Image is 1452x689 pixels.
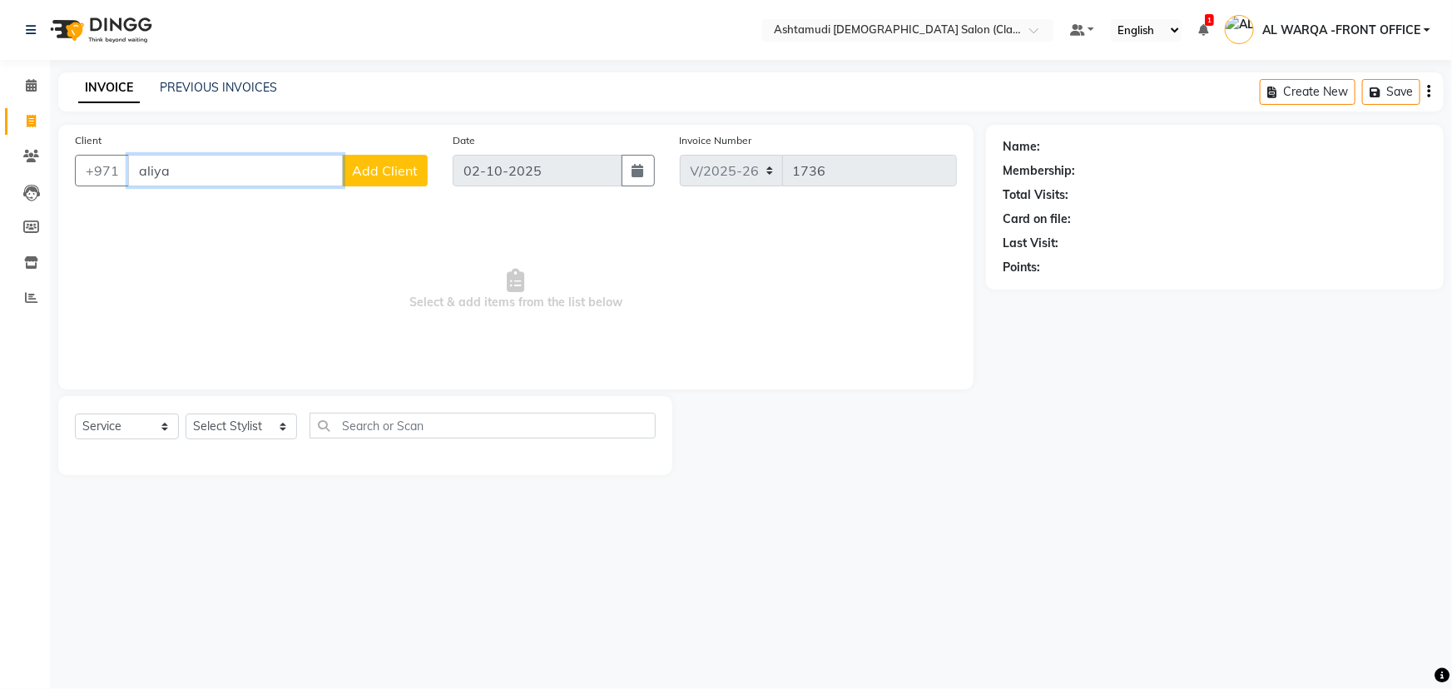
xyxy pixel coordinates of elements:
[453,133,475,148] label: Date
[42,7,156,53] img: logo
[342,155,428,186] button: Add Client
[310,413,656,439] input: Search or Scan
[75,155,130,186] button: +971
[1003,162,1075,180] div: Membership:
[1003,259,1040,276] div: Points:
[128,155,343,186] input: Search by Name/Mobile/Email/Code
[680,133,752,148] label: Invoice Number
[352,162,418,179] span: Add Client
[1362,79,1420,105] button: Save
[1260,79,1355,105] button: Create New
[75,133,102,148] label: Client
[160,80,277,95] a: PREVIOUS INVOICES
[1003,211,1071,228] div: Card on file:
[78,73,140,103] a: INVOICE
[1198,22,1208,37] a: 1
[1205,14,1214,26] span: 1
[1003,235,1058,252] div: Last Visit:
[75,206,957,373] span: Select & add items from the list below
[1003,138,1040,156] div: Name:
[1262,22,1420,39] span: AL WARQA -FRONT OFFICE
[1003,186,1068,204] div: Total Visits:
[1225,15,1254,44] img: AL WARQA -FRONT OFFICE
